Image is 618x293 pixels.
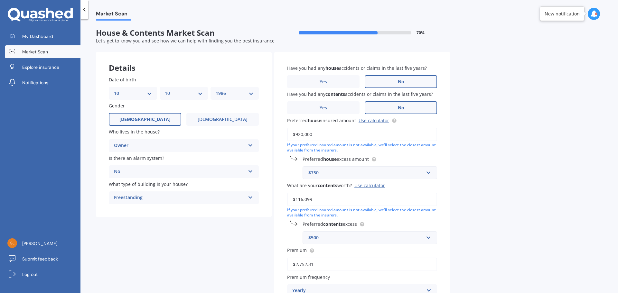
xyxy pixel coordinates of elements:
div: If your preferred insured amount is not available, we'll select the closest amount available from... [287,207,437,218]
a: Submit feedback [5,252,80,265]
span: Let's get to know you and see how we can help with finding you the best insurance [96,38,275,44]
a: Notifications [5,76,80,89]
span: Preferred excess amount [303,156,369,162]
span: What are your worth? [287,182,352,188]
span: Premium frequency [287,274,330,280]
div: If your preferred insured amount is not available, we'll select the closest amount available from... [287,142,437,153]
a: [PERSON_NAME] [5,237,80,250]
a: Market Scan [5,45,80,58]
span: Market Scan [96,11,131,19]
span: Gender [109,103,125,109]
a: Log out [5,268,80,281]
span: What type of building is your house? [109,181,188,187]
span: House & Contents Market Scan [96,28,273,38]
span: Preferred insured amount [287,117,356,124]
div: Details [96,52,272,71]
div: $750 [308,169,424,176]
div: New notification [545,11,580,17]
div: Owner [114,142,245,150]
div: Use calculator [354,182,385,188]
b: house [325,65,339,71]
span: Premium [287,247,307,253]
span: Who lives in the house? [109,129,160,135]
span: Preferred excess [303,221,357,227]
input: Enter amount [287,128,437,141]
a: My Dashboard [5,30,80,43]
b: contents [323,221,343,227]
input: Enter amount [287,193,437,206]
b: contents [325,91,345,97]
span: Have you had any accidents or claims in the last five years? [287,65,427,71]
span: Log out [22,271,38,278]
span: No [398,105,404,111]
span: Yes [320,79,327,85]
img: 786cd98094485e0ce5035aec173afe76 [7,238,17,248]
input: Enter premium [287,258,437,271]
b: house [308,117,321,124]
span: [DEMOGRAPHIC_DATA] [119,117,171,122]
span: Is there an alarm system? [109,155,164,161]
div: $500 [308,234,424,241]
span: Notifications [22,79,48,86]
b: contents [318,182,337,188]
span: Explore insurance [22,64,59,70]
a: Explore insurance [5,61,80,74]
a: Use calculator [359,117,389,124]
span: [PERSON_NAME] [22,240,57,247]
span: Market Scan [22,49,48,55]
div: Freestanding [114,194,245,202]
span: 70 % [417,31,425,35]
span: [DEMOGRAPHIC_DATA] [198,117,248,122]
span: My Dashboard [22,33,53,40]
span: Yes [320,105,327,111]
div: No [114,168,245,176]
span: Submit feedback [22,256,58,262]
b: house [323,156,337,162]
span: Have you had any accidents or claims in the last five years? [287,91,433,97]
span: No [398,79,404,85]
span: Date of birth [109,77,136,83]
